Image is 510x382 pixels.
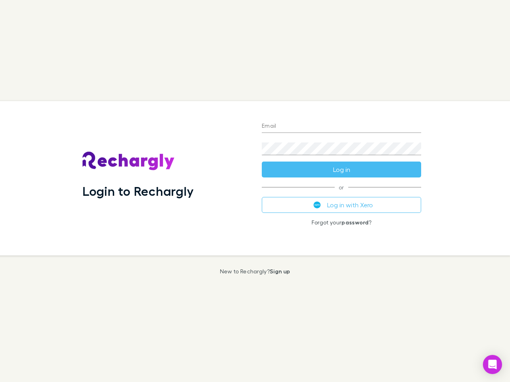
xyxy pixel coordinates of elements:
div: Open Intercom Messenger [483,355,502,374]
img: Rechargly's Logo [82,152,175,171]
span: or [262,187,421,187]
h1: Login to Rechargly [82,183,194,199]
a: password [341,219,369,226]
p: Forgot your ? [262,219,421,226]
img: Xero's logo [314,201,321,209]
a: Sign up [270,268,290,275]
button: Log in with Xero [262,197,421,213]
p: New to Rechargly? [220,268,290,275]
button: Log in [262,162,421,177]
